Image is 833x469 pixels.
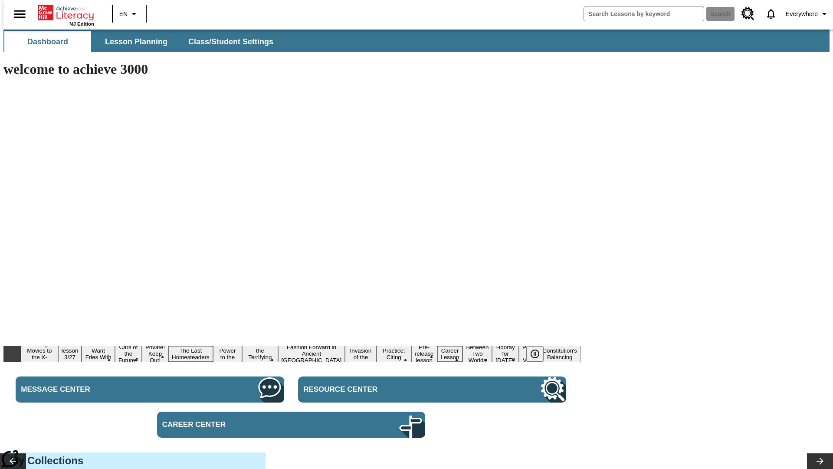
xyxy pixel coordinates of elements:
button: Slide 13 Career Lesson [437,346,463,362]
button: Profile/Settings [782,6,833,22]
button: Slide 15 Hooray for Constitution Day! [492,343,519,365]
input: search field [584,7,704,21]
div: Home [38,3,94,26]
button: Slide 10 The Invasion of the Free CD [345,340,376,368]
button: Slide 8 Attack of the Terrifying Tomatoes [242,340,278,368]
button: Slide 7 Solar Power to the People [213,340,242,368]
h3: My Collections [10,455,259,467]
span: Career Center [162,420,325,429]
button: Pause [526,346,544,362]
a: Career Center [157,412,425,438]
button: Slide 6 The Last Homesteaders [168,346,213,362]
button: Slide 11 Mixed Practice: Citing Evidence [377,340,411,368]
a: Resource Center, Will open in new tab [736,2,760,26]
a: Home [38,4,94,21]
button: Slide 1 Taking Movies to the X-Dimension [21,340,58,368]
h1: welcome to achieve 3000 [3,61,580,77]
button: Slide 14 Between Two Worlds [462,343,492,365]
a: Message Center [16,377,284,403]
span: EN [119,10,128,19]
span: Everywhere [786,10,818,19]
a: Resource Center, Will open in new tab [298,377,566,403]
span: Message Center [21,385,184,394]
button: Slide 9 Fashion Forward in Ancient Rome [278,343,345,365]
span: NJ Edition [69,21,94,26]
button: Slide 17 The Constitution's Balancing Act [539,340,580,368]
button: Lesson Planning [93,31,180,52]
div: SubNavbar [3,31,281,52]
button: Class/Student Settings [181,31,280,52]
button: Slide 12 Pre-release lesson [411,343,437,365]
button: Dashboard [4,31,91,52]
a: Notifications [760,3,782,25]
button: Slide 3 Do You Want Fries With That? [82,340,115,368]
button: Slide 2 Test lesson 3/27 en [58,340,82,368]
span: Resource Center [303,385,466,394]
div: Pause [526,346,552,362]
button: Slide 5 Private! Keep Out! [142,343,168,365]
button: Slide 16 Point of View [519,343,539,365]
button: Language: EN, Select a language [115,6,143,22]
div: SubNavbar [3,30,830,52]
button: Lesson carousel, Next [807,453,833,469]
button: Slide 4 Cars of the Future? [115,343,142,365]
button: Open side menu [7,1,33,27]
